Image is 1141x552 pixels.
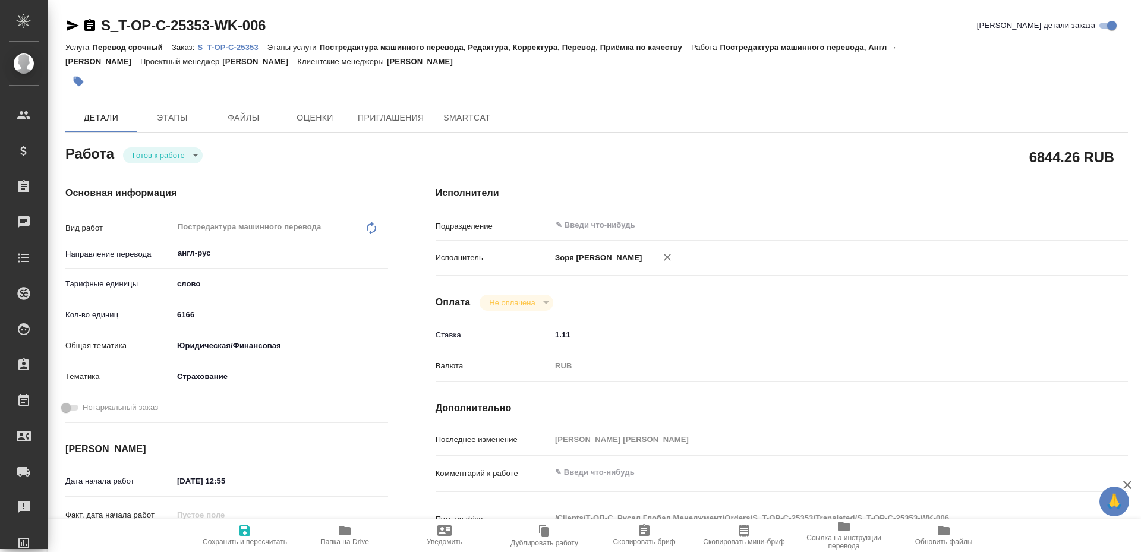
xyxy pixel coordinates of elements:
p: Подразделение [436,220,551,232]
span: Скопировать бриф [613,538,675,546]
p: Тарифные единицы [65,278,173,290]
h2: Работа [65,142,114,163]
button: Скопировать мини-бриф [694,519,794,552]
span: Файлы [215,111,272,125]
p: Тематика [65,371,173,383]
button: Удалить исполнителя [654,244,680,270]
p: Постредактура машинного перевода, Редактура, Корректура, Перевод, Приёмка по качеству [320,43,691,52]
p: Вид работ [65,222,173,234]
button: Скопировать бриф [594,519,694,552]
span: Ссылка на инструкции перевода [801,534,887,550]
p: Валюта [436,360,551,372]
span: Сохранить и пересчитать [203,538,287,546]
p: Проектный менеджер [140,57,222,66]
p: Направление перевода [65,248,173,260]
span: Нотариальный заказ [83,402,158,414]
button: Скопировать ссылку для ЯМессенджера [65,18,80,33]
p: Исполнитель [436,252,551,264]
button: Не оплачена [486,298,538,308]
p: S_T-OP-C-25353 [197,43,267,52]
h4: Оплата [436,295,471,310]
p: Услуга [65,43,92,52]
input: ✎ Введи что-нибудь [551,326,1070,343]
span: Уведомить [427,538,462,546]
button: Open [1064,224,1066,226]
input: Пустое поле [173,506,277,523]
button: Папка на Drive [295,519,395,552]
p: Работа [691,43,720,52]
button: Сохранить и пересчитать [195,519,295,552]
button: Дублировать работу [494,519,594,552]
span: Скопировать мини-бриф [703,538,784,546]
p: Клиентские менеджеры [297,57,387,66]
span: Обновить файлы [915,538,973,546]
button: Обновить файлы [894,519,994,552]
input: ✎ Введи что-нибудь [554,218,1027,232]
div: Готов к работе [480,295,553,311]
div: RUB [551,356,1070,376]
span: Дублировать работу [510,539,578,547]
span: Оценки [286,111,343,125]
span: Этапы [144,111,201,125]
p: Ставка [436,329,551,341]
div: Готов к работе [123,147,203,163]
button: Скопировать ссылку [83,18,97,33]
span: [PERSON_NAME] детали заказа [977,20,1095,31]
h4: Дополнительно [436,401,1128,415]
p: Общая тематика [65,340,173,352]
p: Зоря [PERSON_NAME] [551,252,642,264]
textarea: /Clients/Т-ОП-С_Русал Глобал Менеджмент/Orders/S_T-OP-C-25353/Translated/S_T-OP-C-25353-WK-006 [551,508,1070,528]
button: Готов к работе [129,150,188,160]
input: Пустое поле [551,431,1070,448]
button: Уведомить [395,519,494,552]
span: SmartCat [439,111,496,125]
h4: [PERSON_NAME] [65,442,388,456]
p: Кол-во единиц [65,309,173,321]
button: 🙏 [1099,487,1129,516]
span: Папка на Drive [320,538,369,546]
a: S_T-OP-C-25353 [197,42,267,52]
input: ✎ Введи что-нибудь [173,306,388,323]
div: Страхование [173,367,388,387]
p: Комментарий к работе [436,468,551,480]
button: Ссылка на инструкции перевода [794,519,894,552]
h4: Исполнители [436,186,1128,200]
span: Детали [73,111,130,125]
p: Заказ: [172,43,197,52]
button: Добавить тэг [65,68,92,94]
span: 🙏 [1104,489,1124,514]
div: слово [173,274,388,294]
p: Последнее изменение [436,434,551,446]
p: Факт. дата начала работ [65,509,173,521]
span: Приглашения [358,111,424,125]
h4: Основная информация [65,186,388,200]
p: [PERSON_NAME] [222,57,297,66]
a: S_T-OP-C-25353-WK-006 [101,17,266,33]
div: Юридическая/Финансовая [173,336,388,356]
h2: 6844.26 RUB [1029,147,1114,167]
p: [PERSON_NAME] [387,57,462,66]
p: Путь на drive [436,513,551,525]
button: Open [382,252,384,254]
p: Этапы услуги [267,43,320,52]
p: Дата начала работ [65,475,173,487]
input: ✎ Введи что-нибудь [173,472,277,490]
p: Перевод срочный [92,43,172,52]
